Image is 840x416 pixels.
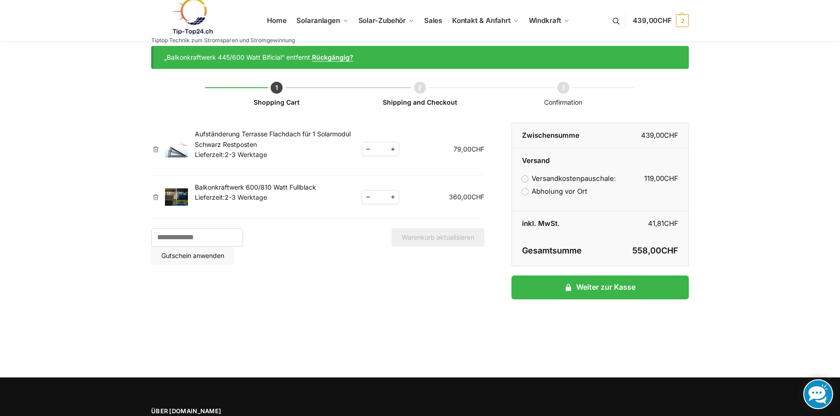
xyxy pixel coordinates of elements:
bdi: 41,81 [648,219,678,228]
button: Gutschein anwenden [151,247,234,265]
span: Reduce quantity [362,191,374,203]
a: Shipping and Checkout [383,98,457,106]
img: Warenkorb 1 [165,141,188,158]
a: Weiter zur Kasse [511,275,689,299]
span: Reduce quantity [362,143,374,155]
span: CHF [658,16,672,25]
span: Windkraft [529,16,561,25]
span: Solar-Zubehör [358,16,406,25]
span: Über [DOMAIN_NAME] [151,407,411,416]
span: Lieferzeit: [195,151,267,158]
span: Lieferzeit: [195,193,267,201]
th: Gesamtsumme [512,236,600,266]
th: inkl. MwSt. [512,211,600,236]
bdi: 439,00 [641,131,678,140]
label: Abholung vor Ort [522,187,587,196]
a: 439,00CHF 2 [633,7,689,34]
span: Increase quantity [387,143,399,155]
a: Balkonkraftwerk 600/810 Watt Fullblack [195,183,316,191]
span: Confirmation [544,98,582,106]
span: Solaranlagen [296,16,340,25]
input: Produktmenge [375,191,386,203]
span: 2 [676,14,689,27]
span: Increase quantity [387,191,399,203]
button: Warenkorb aktualisieren [392,228,484,247]
label: Versandkostenpauschale: [522,174,616,183]
bdi: 119,00 [644,174,678,183]
span: CHF [664,174,678,183]
span: Sales [424,16,443,25]
span: CHF [664,131,678,140]
th: Versand [512,148,688,166]
th: Zwischensumme [512,123,600,148]
span: CHF [664,219,678,228]
a: Rückgängig? [312,53,353,61]
img: Warenkorb 2 [165,188,188,206]
a: Balkonkraftwerk 600/810 Watt Fullblack aus dem Warenkorb entfernen [151,194,160,200]
span: 2-3 Werktage [225,193,267,201]
bdi: 360,00 [449,193,484,201]
div: „Balkonkraftwerk 445/600 Watt Bificial“ entfernt. [151,46,689,69]
span: CHF [471,145,484,153]
span: 2-3 Werktage [225,151,267,158]
p: Tiptop Technik zum Stromsparen und Stromgewinnung [151,38,295,43]
input: Produktmenge [375,143,386,155]
span: CHF [471,193,484,201]
bdi: 79,00 [454,145,484,153]
a: Aufständerung Terrasse Flachdach für 1 Solarmodul Schwarz Restposten [195,130,351,148]
span: Kontakt & Anfahrt [452,16,511,25]
bdi: 558,00 [632,246,678,255]
span: CHF [661,246,678,255]
span: 439,00 [633,16,672,25]
a: Aufständerung Terrasse Flachdach für 1 Solarmodul Schwarz Restposten aus dem Warenkorb entfernen [151,146,160,152]
iframe: Sicherer Rahmen für schnelle Bezahlvorgänge [510,305,691,331]
a: Shopping Cart [254,98,300,106]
